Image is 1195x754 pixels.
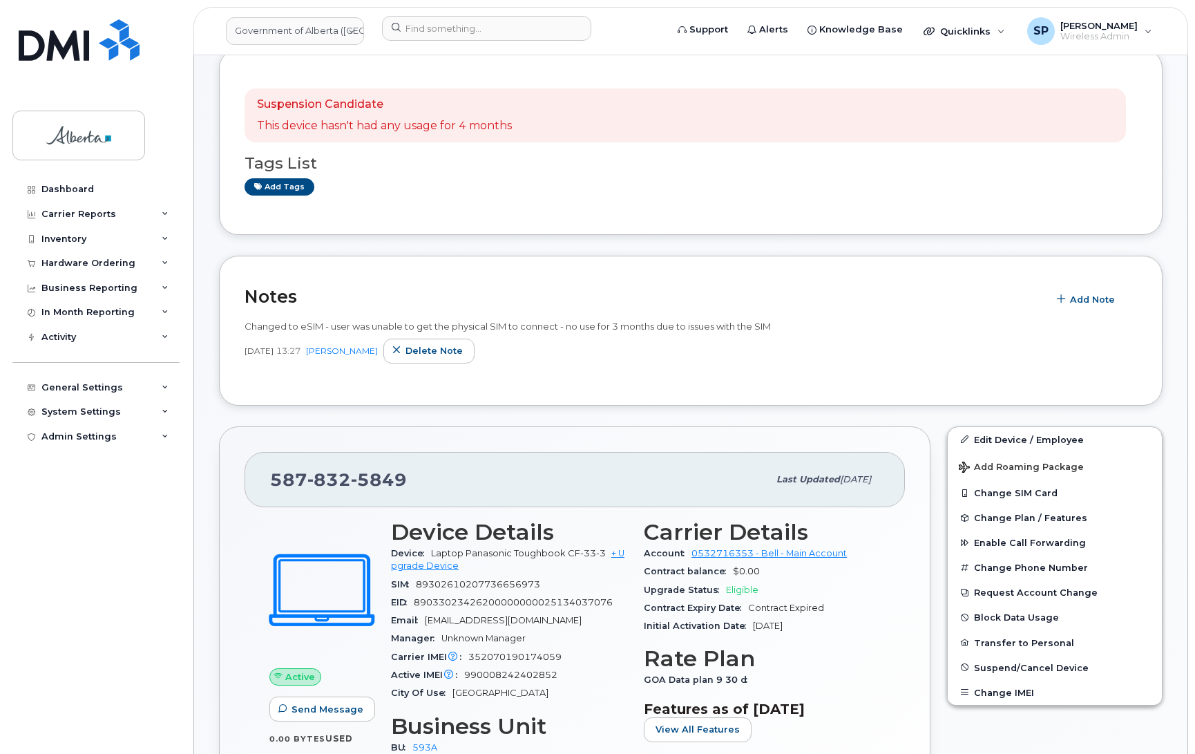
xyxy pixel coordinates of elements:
[257,118,512,134] p: This device hasn't had any usage for 4 months
[644,520,880,545] h3: Carrier Details
[412,742,437,753] a: 593A
[948,680,1162,705] button: Change IMEI
[391,670,464,680] span: Active IMEI
[257,97,512,113] p: Suspension Candidate
[914,17,1015,45] div: Quicklinks
[1033,23,1049,39] span: SP
[431,548,606,558] span: Laptop Panasonic Toughbook CF-33-3
[689,23,728,37] span: Support
[1017,17,1162,45] div: Susannah Parlee
[948,605,1162,630] button: Block Data Usage
[644,566,733,576] span: Contract balance
[245,178,314,196] a: Add tags
[738,16,798,44] a: Alerts
[391,520,627,545] h3: Device Details
[974,513,1087,523] span: Change Plan / Features
[948,427,1162,452] a: Edit Device / Employee
[245,321,771,332] span: Changed to eSIM - user was unable to get the physical SIM to connect - no use for 3 months due to...
[948,555,1162,580] button: Change Phone Number
[644,701,880,717] h3: Features as of [DATE]
[644,585,726,595] span: Upgrade Status
[391,714,627,739] h3: Business Unit
[391,652,468,662] span: Carrier IMEI
[776,474,840,484] span: Last updated
[644,717,752,742] button: View All Features
[382,16,591,41] input: Find something...
[425,615,582,625] span: [EMAIL_ADDRESS][DOMAIN_NAME]
[974,662,1089,672] span: Suspend/Cancel Device
[391,688,452,698] span: City Of Use
[748,603,824,613] span: Contract Expired
[245,286,1041,307] h2: Notes
[306,346,378,356] a: [PERSON_NAME]
[840,474,871,484] span: [DATE]
[307,469,351,490] span: 832
[691,548,847,558] a: 0532716353 - Bell - Main Account
[959,462,1084,475] span: Add Roaming Package
[940,26,991,37] span: Quicklinks
[948,480,1162,505] button: Change SIM Card
[226,17,364,45] a: Government of Alberta (GOA)
[452,688,548,698] span: [GEOGRAPHIC_DATA]
[325,733,353,744] span: used
[285,670,315,684] span: Active
[948,452,1162,480] button: Add Roaming Package
[798,16,912,44] a: Knowledge Base
[656,723,740,736] span: View All Features
[733,566,760,576] span: $0.00
[391,633,441,643] span: Manager
[644,621,753,631] span: Initial Activation Date
[644,646,880,671] h3: Rate Plan
[753,621,783,631] span: [DATE]
[383,339,475,364] button: Delete note
[948,505,1162,530] button: Change Plan / Features
[1060,31,1138,42] span: Wireless Admin
[391,597,414,607] span: EID
[668,16,738,44] a: Support
[351,469,407,490] span: 5849
[405,344,463,357] span: Delete note
[391,548,431,558] span: Device
[759,23,788,37] span: Alerts
[245,155,1137,172] h3: Tags List
[644,675,754,685] span: GOA Data plan 9 30 d
[391,579,416,590] span: SIM
[468,652,562,662] span: 352070190174059
[948,655,1162,680] button: Suspend/Cancel Device
[464,670,557,680] span: 990008242402852
[269,734,325,744] span: 0.00 Bytes
[441,633,526,643] span: Unknown Manager
[416,579,540,590] span: 89302610207736656973
[245,345,274,357] span: [DATE]
[414,597,613,607] span: 89033023426200000000025134037076
[644,603,748,613] span: Contract Expiry Date
[270,469,407,490] span: 587
[391,615,425,625] span: Email
[974,538,1086,548] span: Enable Call Forwarding
[644,548,691,558] span: Account
[948,630,1162,655] button: Transfer to Personal
[726,585,758,595] span: Eligible
[1070,293,1115,306] span: Add Note
[291,703,363,716] span: Send Message
[269,697,375,722] button: Send Message
[819,23,903,37] span: Knowledge Base
[276,345,300,357] span: 13:27
[1060,20,1138,31] span: [PERSON_NAME]
[391,742,412,753] span: BU
[948,580,1162,605] button: Request Account Change
[948,530,1162,555] button: Enable Call Forwarding
[1048,287,1127,312] button: Add Note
